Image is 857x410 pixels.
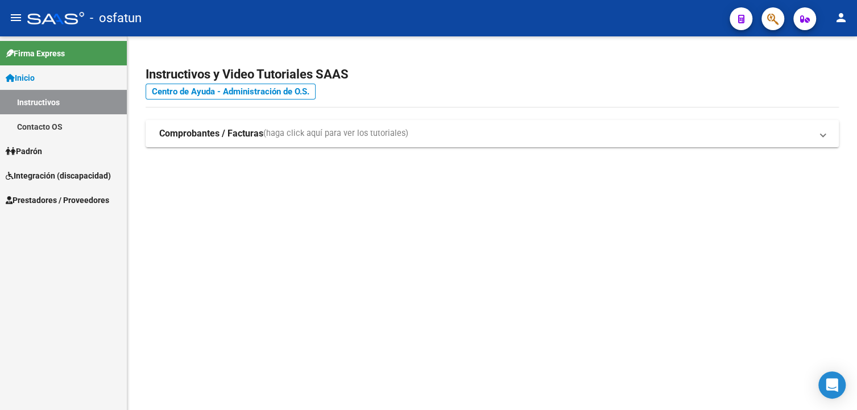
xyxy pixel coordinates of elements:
[159,127,263,140] strong: Comprobantes / Facturas
[263,127,408,140] span: (haga click aquí para ver los tutoriales)
[146,84,316,100] a: Centro de Ayuda - Administración de O.S.
[6,169,111,182] span: Integración (discapacidad)
[6,145,42,158] span: Padrón
[146,64,839,85] h2: Instructivos y Video Tutoriales SAAS
[6,72,35,84] span: Inicio
[6,47,65,60] span: Firma Express
[834,11,848,24] mat-icon: person
[818,371,846,399] div: Open Intercom Messenger
[146,120,839,147] mat-expansion-panel-header: Comprobantes / Facturas(haga click aquí para ver los tutoriales)
[90,6,142,31] span: - osfatun
[9,11,23,24] mat-icon: menu
[6,194,109,206] span: Prestadores / Proveedores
